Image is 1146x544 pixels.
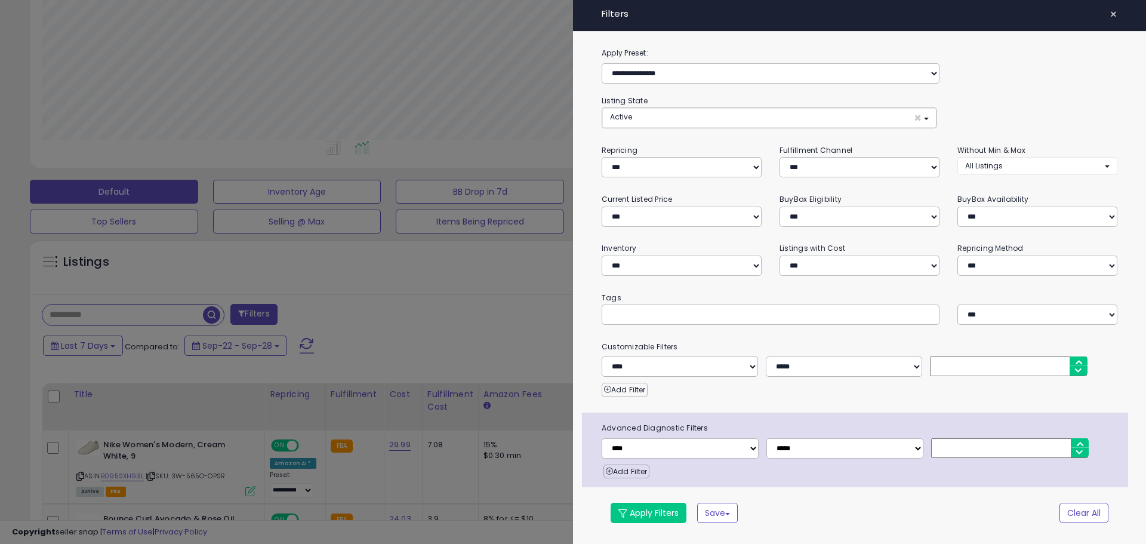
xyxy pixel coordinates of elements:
[1059,503,1108,523] button: Clear All
[914,112,922,124] span: ×
[602,96,648,106] small: Listing State
[611,503,686,523] button: Apply Filters
[603,465,649,479] button: Add Filter
[957,145,1026,155] small: Without Min & Max
[602,194,672,204] small: Current Listed Price
[780,194,842,204] small: BuyBox Eligibility
[602,383,648,397] button: Add Filter
[602,243,636,253] small: Inventory
[965,161,1003,171] span: All Listings
[602,9,1117,19] h4: Filters
[602,145,637,155] small: Repricing
[593,291,1126,305] small: Tags
[593,422,1128,435] span: Advanced Diagnostic Filters
[1105,6,1122,23] button: ×
[593,47,1126,60] label: Apply Preset:
[602,108,936,128] button: Active ×
[957,157,1117,174] button: All Listings
[1110,6,1117,23] span: ×
[610,112,632,122] span: Active
[780,243,845,253] small: Listings with Cost
[957,194,1028,204] small: BuyBox Availability
[697,503,738,523] button: Save
[780,145,852,155] small: Fulfillment Channel
[957,243,1024,253] small: Repricing Method
[593,340,1126,354] small: Customizable Filters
